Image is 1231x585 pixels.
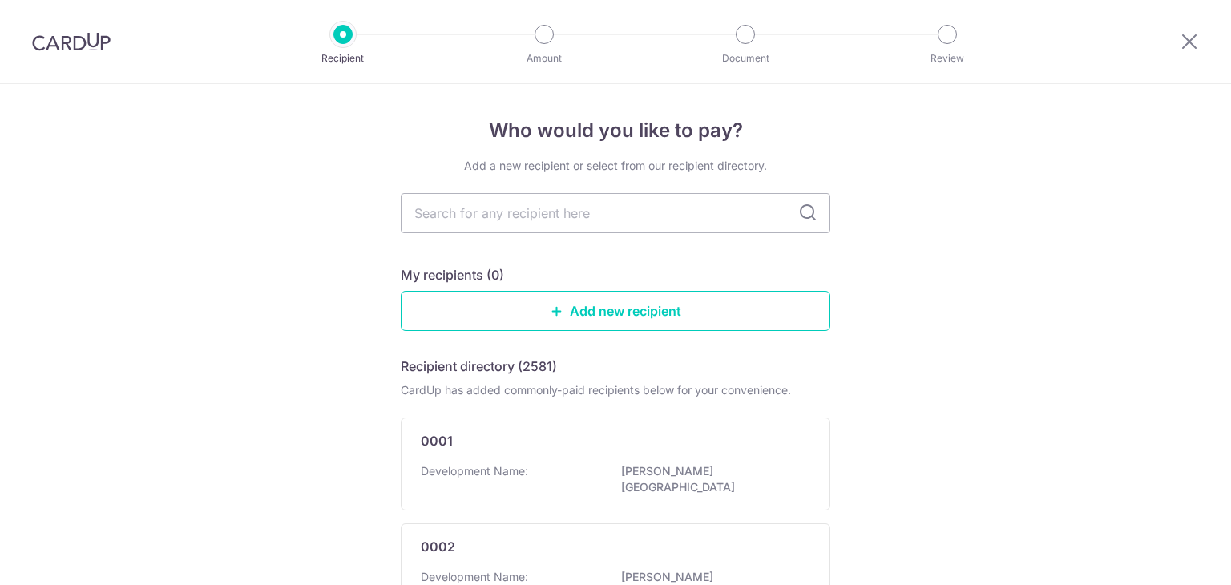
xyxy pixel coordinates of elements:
[401,291,830,331] a: Add new recipient
[401,116,830,145] h4: Who would you like to pay?
[485,50,603,67] p: Amount
[421,569,528,585] p: Development Name:
[686,50,805,67] p: Document
[888,50,1007,67] p: Review
[421,431,453,450] p: 0001
[401,265,504,284] h5: My recipients (0)
[1128,537,1215,577] iframe: Opens a widget where you can find more information
[421,537,455,556] p: 0002
[284,50,402,67] p: Recipient
[401,193,830,233] input: Search for any recipient here
[401,158,830,174] div: Add a new recipient or select from our recipient directory.
[621,463,801,495] p: [PERSON_NAME][GEOGRAPHIC_DATA]
[401,357,557,376] h5: Recipient directory (2581)
[401,382,830,398] div: CardUp has added commonly-paid recipients below for your convenience.
[32,32,111,51] img: CardUp
[421,463,528,479] p: Development Name:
